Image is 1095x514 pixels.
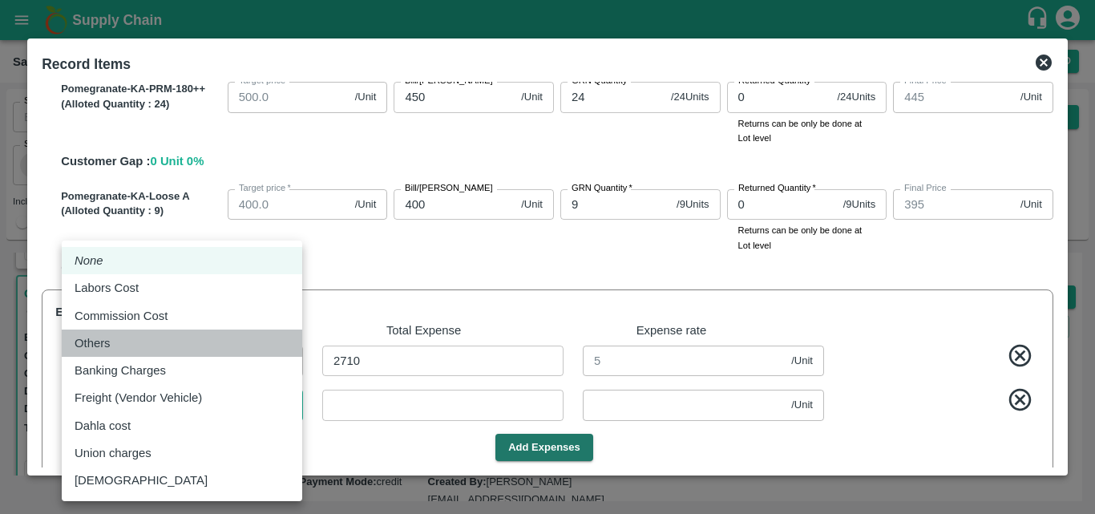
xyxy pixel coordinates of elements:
[75,472,208,489] p: [DEMOGRAPHIC_DATA]
[75,389,202,407] p: Freight (Vendor Vehicle)
[75,334,111,352] p: Others
[75,252,103,269] em: None
[75,307,168,325] p: Commission Cost
[75,362,166,379] p: Banking Charges
[75,444,152,462] p: Union charges
[75,279,139,297] p: Labors Cost
[75,417,131,435] p: Dahla cost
